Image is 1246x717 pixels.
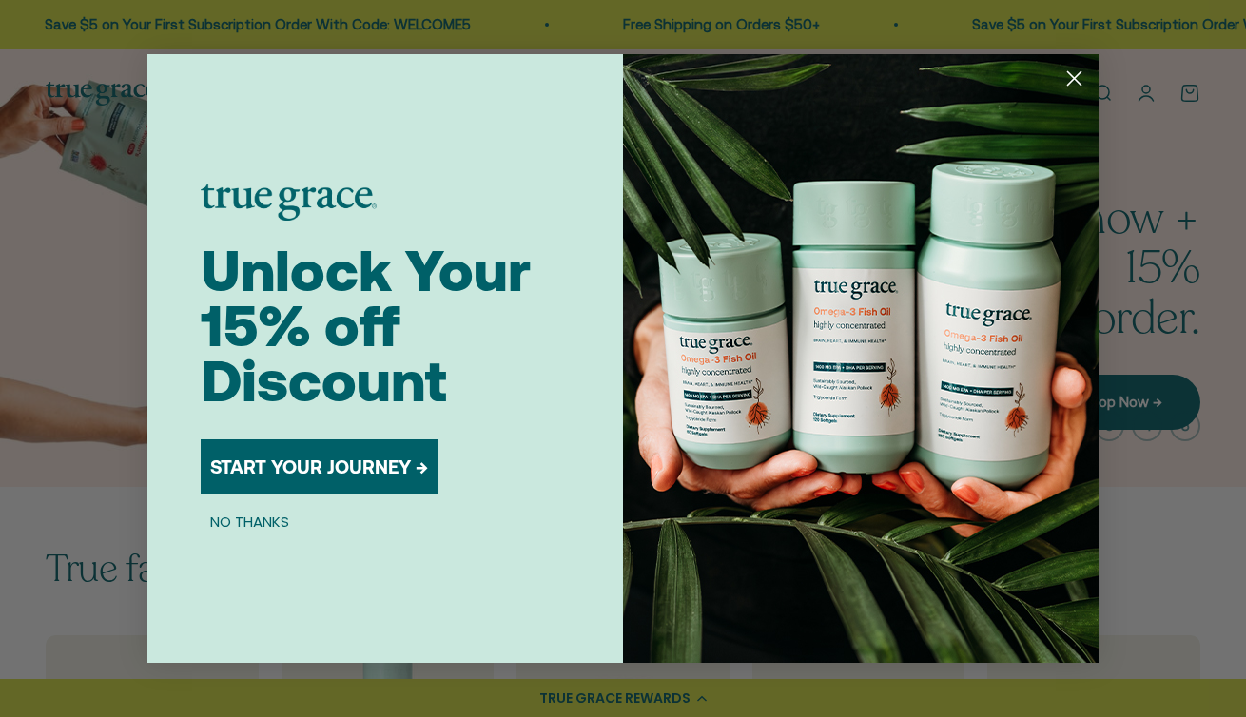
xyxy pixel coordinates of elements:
[201,238,531,414] span: Unlock Your 15% off Discount
[1058,62,1091,95] button: Close dialog
[201,439,438,494] button: START YOUR JOURNEY →
[201,510,299,533] button: NO THANKS
[201,184,377,221] img: logo placeholder
[623,54,1099,663] img: 098727d5-50f8-4f9b-9554-844bb8da1403.jpeg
